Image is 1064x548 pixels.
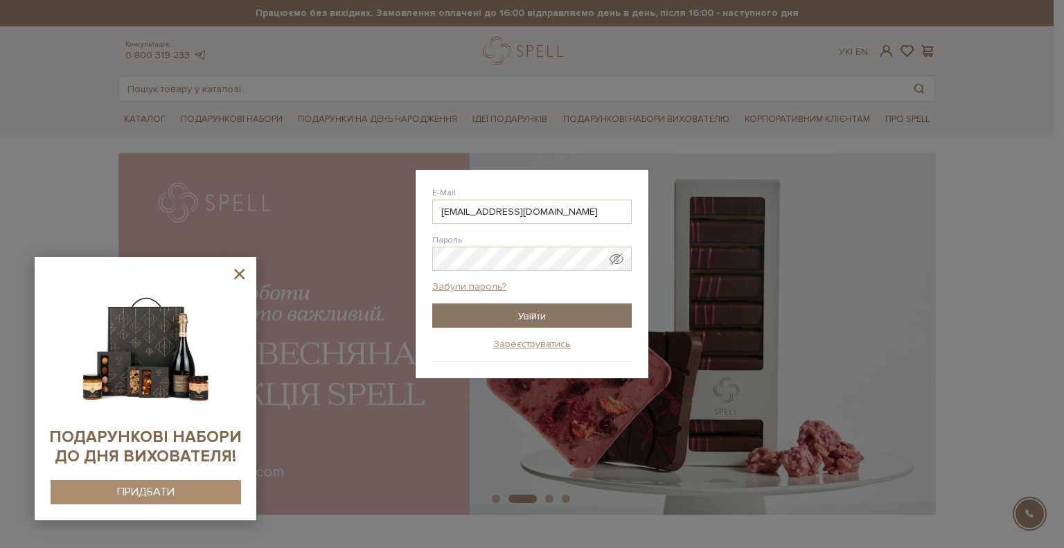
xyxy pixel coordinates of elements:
[432,187,456,200] label: E-Mail
[493,338,571,351] a: Зареєструватись
[432,281,506,293] a: Забули пароль?
[432,200,632,224] input: E-Mail
[610,252,623,266] span: Показати пароль у вигляді звичайного тексту. Попередження: це відобразить ваш пароль на екрані.
[432,303,632,328] input: Увійти
[432,234,462,247] label: Пароль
